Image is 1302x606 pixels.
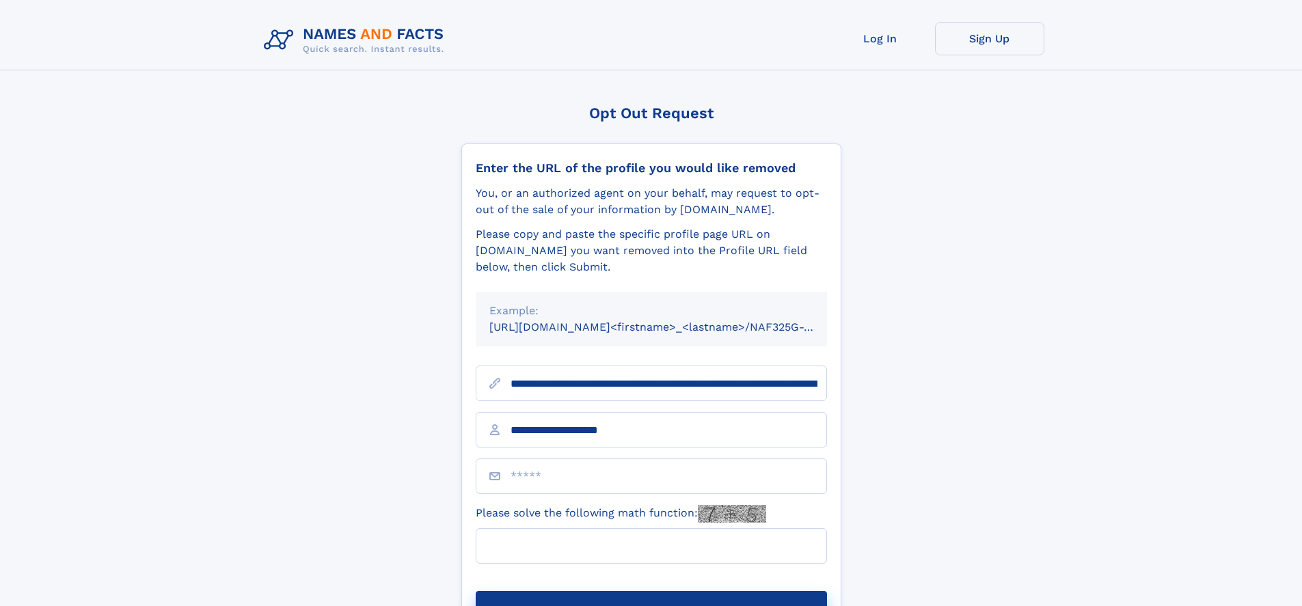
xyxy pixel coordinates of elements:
[461,105,841,122] div: Opt Out Request
[489,320,853,333] small: [URL][DOMAIN_NAME]<firstname>_<lastname>/NAF325G-xxxxxxxx
[476,161,827,176] div: Enter the URL of the profile you would like removed
[258,22,455,59] img: Logo Names and Facts
[476,505,766,523] label: Please solve the following math function:
[476,226,827,275] div: Please copy and paste the specific profile page URL on [DOMAIN_NAME] you want removed into the Pr...
[489,303,813,319] div: Example:
[935,22,1044,55] a: Sign Up
[476,185,827,218] div: You, or an authorized agent on your behalf, may request to opt-out of the sale of your informatio...
[826,22,935,55] a: Log In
